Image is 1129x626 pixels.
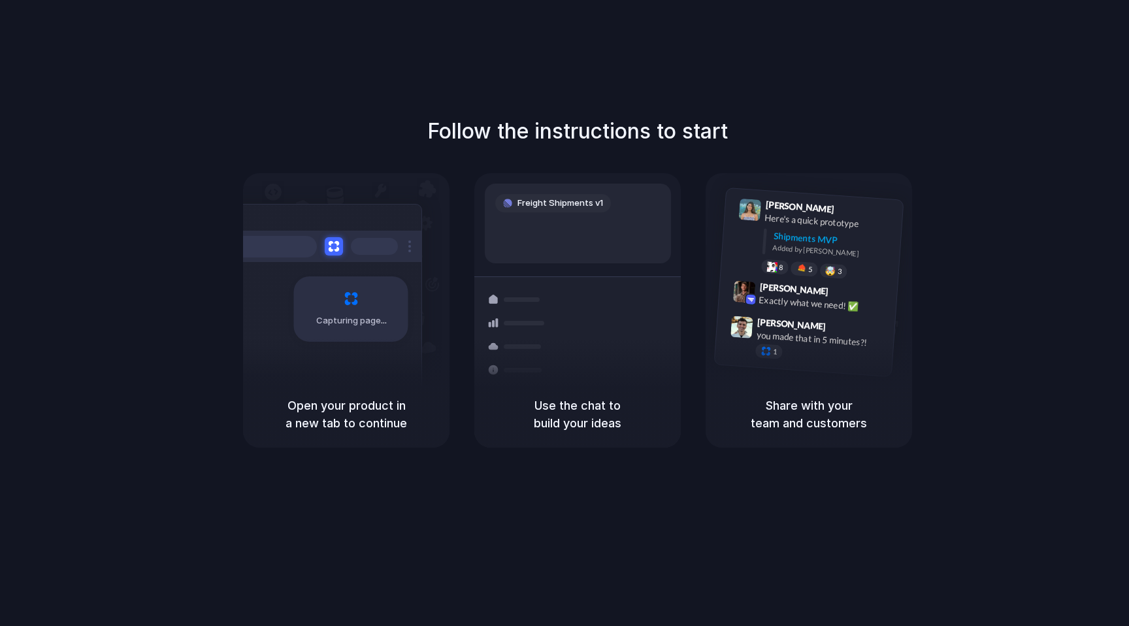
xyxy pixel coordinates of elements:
[830,321,857,337] span: 9:47 AM
[721,397,896,432] h5: Share with your team and customers
[517,197,603,210] span: Freight Shipments v1
[779,264,783,271] span: 8
[427,116,728,147] h1: Follow the instructions to start
[756,328,887,350] div: you made that in 5 minutes?!
[773,229,894,251] div: Shipments MVP
[764,211,895,233] div: Here's a quick prototype
[825,266,836,276] div: 🤯
[757,315,826,334] span: [PERSON_NAME]
[772,242,892,261] div: Added by [PERSON_NAME]
[259,397,434,432] h5: Open your product in a new tab to continue
[808,266,813,273] span: 5
[759,280,828,299] span: [PERSON_NAME]
[316,314,389,327] span: Capturing page
[838,204,865,220] span: 9:41 AM
[773,348,777,355] span: 1
[765,197,834,216] span: [PERSON_NAME]
[759,293,889,315] div: Exactly what we need! ✅
[832,286,859,301] span: 9:42 AM
[490,397,665,432] h5: Use the chat to build your ideas
[838,268,842,275] span: 3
